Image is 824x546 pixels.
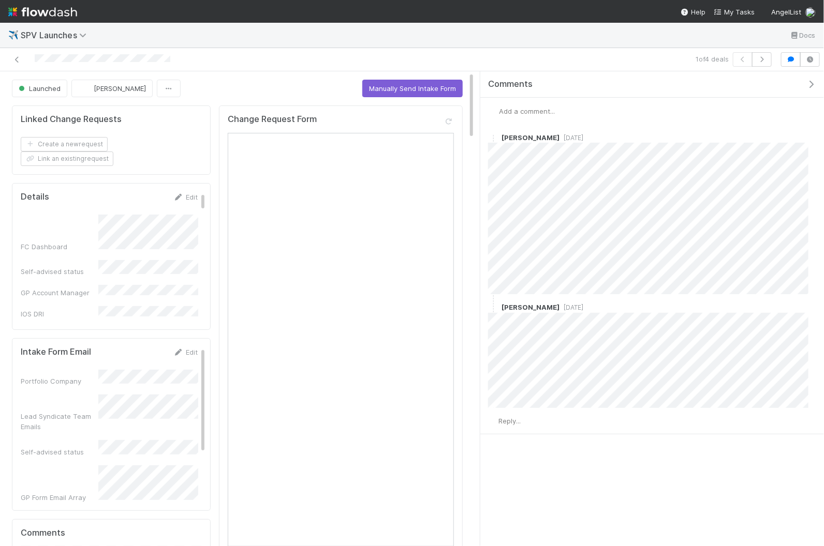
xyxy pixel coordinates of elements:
[714,7,755,17] a: My Tasks
[488,416,498,426] img: avatar_eed832e9-978b-43e4-b51e-96e46fa5184b.png
[8,31,19,39] span: ✈️
[560,134,583,142] span: [DATE]
[21,192,49,202] h5: Details
[80,83,91,94] img: avatar_d2b43477-63dc-4e62-be5b-6fdd450c05a1.png
[21,241,98,252] div: FC Dashboard
[21,309,98,319] div: IOS DRI
[21,492,98,503] div: GP Form Email Array
[21,266,98,277] div: Self-advised status
[173,348,198,356] a: Edit
[21,411,98,432] div: Lead Syndicate Team Emails
[488,302,498,313] img: avatar_d2b43477-63dc-4e62-be5b-6fdd450c05a1.png
[362,80,463,97] button: Manually Send Intake Form
[560,304,583,311] span: [DATE]
[488,132,498,143] img: avatar_b0da76e8-8e9d-47e0-9b3e-1b93abf6f697.png
[681,7,705,17] div: Help
[21,137,108,151] button: Create a newrequest
[502,303,560,311] span: [PERSON_NAME]
[805,7,816,18] img: avatar_eed832e9-978b-43e4-b51e-96e46fa5184b.png
[94,84,146,93] span: [PERSON_NAME]
[489,106,499,116] img: avatar_eed832e9-978b-43e4-b51e-96e46fa5184b.png
[789,29,816,41] a: Docs
[21,347,91,357] h5: Intake Form Email
[488,79,533,89] span: Comments
[714,8,755,16] span: My Tasks
[696,54,729,64] span: 1 of 4 deals
[71,80,153,97] button: [PERSON_NAME]
[21,151,113,166] button: Link an existingrequest
[21,528,202,538] h5: Comments
[8,3,77,21] img: logo-inverted-e16ddd16eac7371096b0.svg
[21,376,98,386] div: Portfolio Company
[498,417,521,425] span: Reply...
[499,107,555,115] span: Add a comment...
[173,193,198,201] a: Edit
[21,114,122,125] h5: Linked Change Requests
[502,133,560,142] span: [PERSON_NAME]
[771,8,801,16] span: AngelList
[21,287,98,298] div: GP Account Manager
[21,30,92,40] span: SPV Launches
[21,447,98,457] div: Self-advised status
[228,114,317,125] h5: Change Request Form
